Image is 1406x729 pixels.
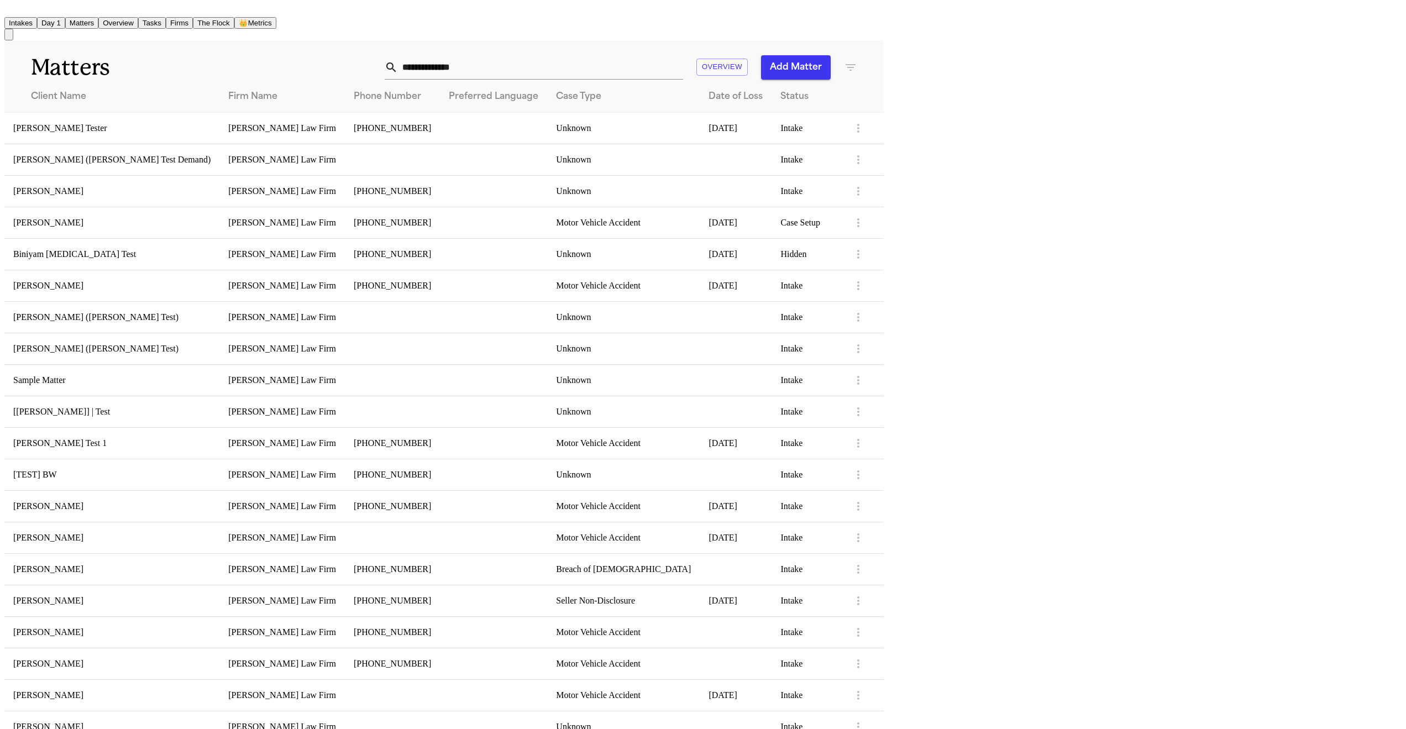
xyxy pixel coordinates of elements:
[556,90,691,103] div: Case Type
[219,238,345,270] td: [PERSON_NAME] Law Firm
[547,459,700,490] td: Unknown
[700,585,772,616] td: [DATE]
[4,7,18,17] a: Home
[772,648,842,679] td: Intake
[219,112,345,144] td: [PERSON_NAME] Law Firm
[4,4,18,15] img: Finch Logo
[700,522,772,553] td: [DATE]
[345,585,440,616] td: [PHONE_NUMBER]
[345,112,440,144] td: [PHONE_NUMBER]
[4,175,219,207] td: [PERSON_NAME]
[700,112,772,144] td: [DATE]
[547,585,700,616] td: Seller Non-Disclosure
[219,427,345,459] td: [PERSON_NAME] Law Firm
[345,175,440,207] td: [PHONE_NUMBER]
[772,459,842,490] td: Intake
[4,144,219,175] td: [PERSON_NAME] ([PERSON_NAME] Test Demand)
[547,112,700,144] td: Unknown
[219,207,345,238] td: [PERSON_NAME] Law Firm
[219,144,345,175] td: [PERSON_NAME] Law Firm
[228,90,336,103] div: Firm Name
[761,55,831,80] button: Add Matter
[547,238,700,270] td: Unknown
[193,18,234,27] a: The Flock
[696,59,748,76] button: Overview
[4,585,219,616] td: [PERSON_NAME]
[37,17,65,29] button: Day 1
[234,18,276,27] a: crownMetrics
[4,270,219,301] td: [PERSON_NAME]
[700,490,772,522] td: [DATE]
[219,333,345,364] td: [PERSON_NAME] Law Firm
[31,54,264,81] h1: Matters
[65,17,98,29] button: Matters
[37,18,65,27] a: Day 1
[345,427,440,459] td: [PHONE_NUMBER]
[4,333,219,364] td: [PERSON_NAME] ([PERSON_NAME] Test)
[772,616,842,648] td: Intake
[219,616,345,648] td: [PERSON_NAME] Law Firm
[4,18,37,27] a: Intakes
[219,396,345,427] td: [PERSON_NAME] Law Firm
[248,19,272,27] span: Metrics
[547,679,700,711] td: Motor Vehicle Accident
[547,616,700,648] td: Motor Vehicle Accident
[219,585,345,616] td: [PERSON_NAME] Law Firm
[772,333,842,364] td: Intake
[4,427,219,459] td: [PERSON_NAME] Test 1
[4,112,219,144] td: [PERSON_NAME] Tester
[772,553,842,585] td: Intake
[772,238,842,270] td: Hidden
[547,553,700,585] td: Breach of [DEMOGRAPHIC_DATA]
[345,553,440,585] td: [PHONE_NUMBER]
[547,144,700,175] td: Unknown
[345,459,440,490] td: [PHONE_NUMBER]
[772,270,842,301] td: Intake
[345,616,440,648] td: [PHONE_NUMBER]
[234,17,276,29] button: crownMetrics
[772,522,842,553] td: Intake
[166,18,193,27] a: Firms
[4,553,219,585] td: [PERSON_NAME]
[345,490,440,522] td: [PHONE_NUMBER]
[31,90,211,103] div: Client Name
[98,18,138,27] a: Overview
[219,522,345,553] td: [PERSON_NAME] Law Firm
[345,238,440,270] td: [PHONE_NUMBER]
[4,522,219,553] td: [PERSON_NAME]
[4,648,219,679] td: [PERSON_NAME]
[547,522,700,553] td: Motor Vehicle Accident
[700,427,772,459] td: [DATE]
[193,17,234,29] button: The Flock
[772,112,842,144] td: Intake
[700,238,772,270] td: [DATE]
[772,585,842,616] td: Intake
[547,270,700,301] td: Motor Vehicle Accident
[166,17,193,29] button: Firms
[4,396,219,427] td: [[PERSON_NAME]] | Test
[219,648,345,679] td: [PERSON_NAME] Law Firm
[780,90,833,103] div: Status
[219,364,345,396] td: [PERSON_NAME] Law Firm
[700,207,772,238] td: [DATE]
[4,679,219,711] td: [PERSON_NAME]
[219,301,345,333] td: [PERSON_NAME] Law Firm
[772,490,842,522] td: Intake
[547,648,700,679] td: Motor Vehicle Accident
[449,90,538,103] div: Preferred Language
[700,270,772,301] td: [DATE]
[547,490,700,522] td: Motor Vehicle Accident
[772,396,842,427] td: Intake
[4,616,219,648] td: [PERSON_NAME]
[4,364,219,396] td: Sample Matter
[4,301,219,333] td: [PERSON_NAME] ([PERSON_NAME] Test)
[4,490,219,522] td: [PERSON_NAME]
[219,175,345,207] td: [PERSON_NAME] Law Firm
[772,301,842,333] td: Intake
[547,396,700,427] td: Unknown
[547,333,700,364] td: Unknown
[772,207,842,238] td: Case Setup
[4,238,219,270] td: Biniyam [MEDICAL_DATA] Test
[772,175,842,207] td: Intake
[345,270,440,301] td: [PHONE_NUMBER]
